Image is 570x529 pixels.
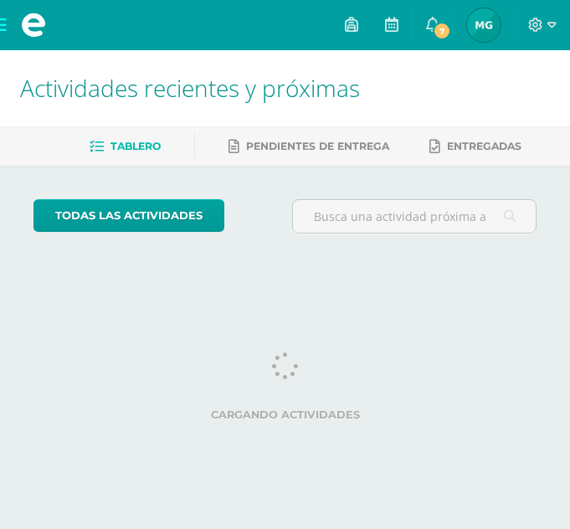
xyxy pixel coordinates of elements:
[467,8,501,42] img: 0fe9e4ba0e2b0859ffbff4b6c52aee8b.png
[429,133,521,160] a: Entregadas
[433,22,451,40] span: 7
[110,140,161,152] span: Tablero
[33,408,537,421] label: Cargando actividades
[447,140,521,152] span: Entregadas
[20,72,360,104] span: Actividades recientes y próximas
[90,133,161,160] a: Tablero
[33,199,224,232] a: todas las Actividades
[293,200,537,233] input: Busca una actividad próxima aquí...
[229,133,389,160] a: Pendientes de entrega
[246,140,389,152] span: Pendientes de entrega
